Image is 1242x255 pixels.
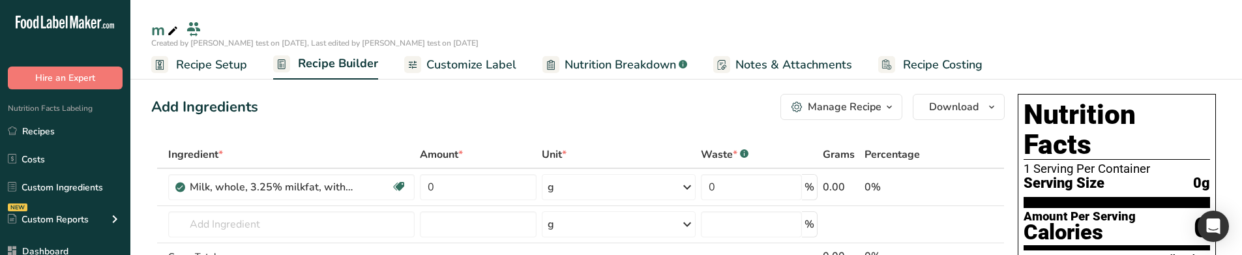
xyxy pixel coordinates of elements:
div: 0.00 [823,179,860,195]
div: Calories [1024,223,1136,242]
div: Amount Per Serving [1024,211,1136,223]
div: Add Ingredients [151,97,258,118]
a: Recipe Builder [273,49,378,80]
div: NEW [8,203,27,211]
span: 0g [1193,175,1210,192]
div: Waste [701,147,748,162]
div: g [548,217,554,232]
a: Customize Label [404,50,516,80]
button: Download [913,94,1005,120]
span: Serving Size [1024,175,1104,192]
div: 0 [1194,211,1210,245]
span: Customize Label [426,56,516,74]
span: Download [929,99,979,115]
div: Custom Reports [8,213,89,226]
span: Grams [823,147,855,162]
div: 1 Serving Per Container [1024,162,1210,175]
span: Percentage [865,147,920,162]
h1: Nutrition Facts [1024,100,1210,160]
a: Nutrition Breakdown [542,50,687,80]
a: Recipe Costing [878,50,983,80]
button: Manage Recipe [780,94,902,120]
span: Unit [542,147,567,162]
input: Add Ingredient [168,211,415,237]
span: Notes & Attachments [735,56,852,74]
a: Recipe Setup [151,50,247,80]
span: Recipe Builder [298,55,378,72]
span: Created by [PERSON_NAME] test on [DATE], Last edited by [PERSON_NAME] test on [DATE] [151,38,479,48]
span: Nutrition Breakdown [565,56,676,74]
div: Manage Recipe [808,99,881,115]
span: Ingredient [168,147,223,162]
span: Recipe Setup [176,56,247,74]
div: Open Intercom Messenger [1198,211,1229,242]
div: Milk, whole, 3.25% milkfat, without added vitamin A and [MEDICAL_DATA] [190,179,353,195]
button: Hire an Expert [8,67,123,89]
div: g [548,179,554,195]
div: m [151,18,181,42]
span: Amount [420,147,463,162]
div: 0% [865,179,943,195]
a: Notes & Attachments [713,50,852,80]
span: Recipe Costing [903,56,983,74]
